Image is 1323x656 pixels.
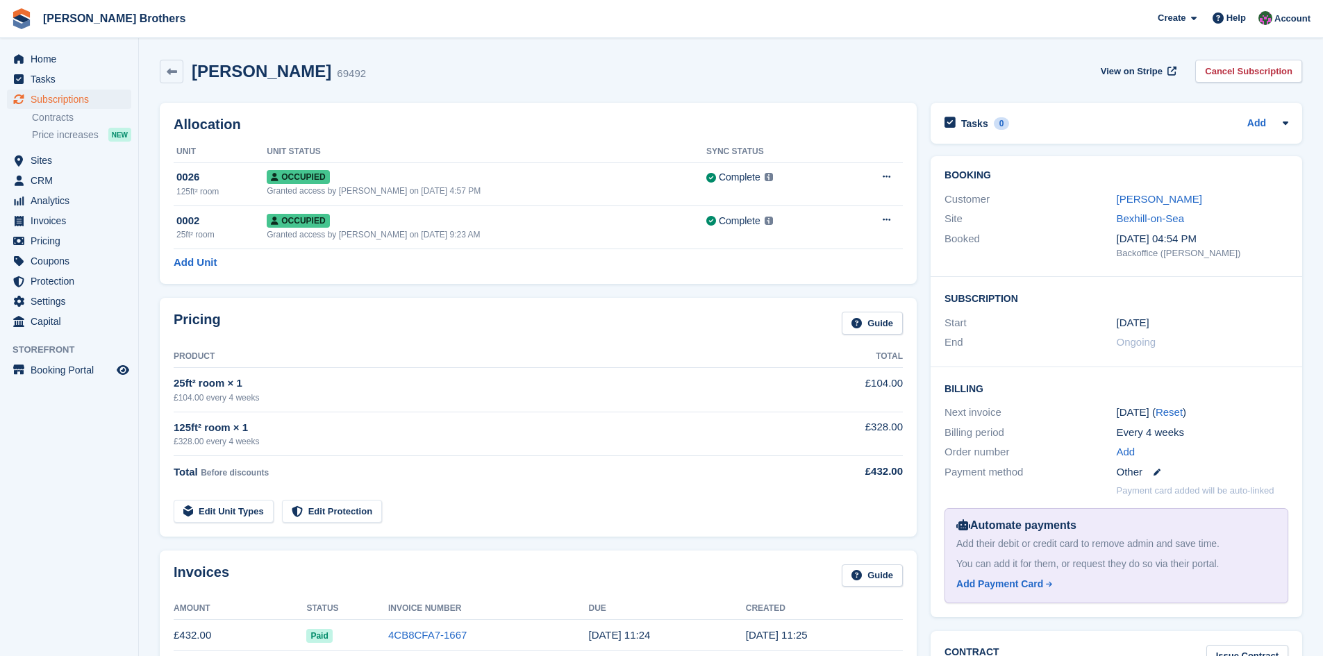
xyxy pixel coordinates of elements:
span: View on Stripe [1101,65,1163,78]
a: menu [7,69,131,89]
span: Protection [31,271,114,291]
a: menu [7,360,131,380]
div: Site [945,211,1116,227]
h2: Billing [945,381,1288,395]
span: Analytics [31,191,114,210]
time: 2025-10-03 10:24:41 UTC [588,629,650,641]
span: Capital [31,312,114,331]
a: menu [7,231,131,251]
div: Granted access by [PERSON_NAME] on [DATE] 9:23 AM [267,228,706,241]
time: 2025-10-02 10:25:03 UTC [746,629,808,641]
div: 125ft² room × 1 [174,420,791,436]
th: Status [306,598,388,620]
div: Automate payments [956,517,1276,534]
div: Complete [719,170,760,185]
span: Before discounts [201,468,269,478]
div: [DATE] 04:54 PM [1117,231,1288,247]
img: Nick Wright [1258,11,1272,25]
td: £104.00 [791,368,903,412]
span: Booking Portal [31,360,114,380]
div: 0026 [176,169,267,185]
span: Total [174,466,198,478]
a: menu [7,49,131,69]
div: Backoffice ([PERSON_NAME]) [1117,246,1288,260]
div: Customer [945,192,1116,208]
h2: Invoices [174,564,229,587]
div: Next invoice [945,405,1116,421]
h2: Allocation [174,117,903,133]
a: Add Payment Card [956,577,1271,591]
h2: Booking [945,170,1288,181]
a: menu [7,191,131,210]
a: menu [7,292,131,311]
div: 0002 [176,213,267,229]
div: You can add it for them, or request they do so via their portal. [956,557,1276,571]
a: Edit Protection [282,500,382,523]
span: Occupied [267,214,329,228]
div: £328.00 every 4 weeks [174,435,791,448]
div: Start [945,315,1116,331]
a: menu [7,171,131,190]
div: 25ft² room [176,228,267,241]
a: [PERSON_NAME] Brothers [38,7,191,30]
span: Paid [306,629,332,643]
div: NEW [108,128,131,142]
a: Guide [842,312,903,335]
span: Create [1158,11,1185,25]
span: Home [31,49,114,69]
a: Contracts [32,111,131,124]
a: menu [7,251,131,271]
div: End [945,335,1116,351]
div: 69492 [337,66,366,82]
span: Ongoing [1117,336,1156,348]
div: Payment method [945,464,1116,480]
span: Coupons [31,251,114,271]
h2: Subscription [945,291,1288,305]
div: 0 [994,117,1010,130]
div: 25ft² room × 1 [174,376,791,392]
img: icon-info-grey-7440780725fd019a000dd9b08b2336e03edf1995a4989e88bcd33f0948082b44.svg [765,217,773,225]
th: Created [746,598,903,620]
a: Price increases NEW [32,127,131,142]
a: [PERSON_NAME] [1117,193,1202,205]
span: Storefront [13,343,138,357]
a: Add [1117,444,1135,460]
div: £432.00 [791,464,903,480]
a: Guide [842,564,903,587]
img: stora-icon-8386f47178a22dfd0bd8f6a31ec36ba5ce8667c1dd55bd0f319d3a0aa187defe.svg [11,8,32,29]
span: CRM [31,171,114,190]
p: Payment card added will be auto-linked [1117,484,1274,498]
a: Edit Unit Types [174,500,274,523]
a: View on Stripe [1095,60,1179,83]
div: £104.00 every 4 weeks [174,392,791,404]
th: Due [588,598,745,620]
div: Booked [945,231,1116,260]
a: menu [7,271,131,291]
div: Add their debit or credit card to remove admin and save time. [956,537,1276,551]
h2: [PERSON_NAME] [192,62,331,81]
span: Occupied [267,170,329,184]
div: Order number [945,444,1116,460]
time: 2025-01-21 01:00:00 UTC [1117,315,1149,331]
th: Unit [174,141,267,163]
div: Complete [719,214,760,228]
a: Add Unit [174,255,217,271]
a: Add [1247,116,1266,132]
a: menu [7,312,131,331]
span: Settings [31,292,114,311]
a: Reset [1156,406,1183,418]
th: Invoice Number [388,598,589,620]
div: Billing period [945,425,1116,441]
td: £432.00 [174,620,306,651]
a: menu [7,151,131,170]
a: Preview store [115,362,131,378]
div: Every 4 weeks [1117,425,1288,441]
a: Cancel Subscription [1195,60,1302,83]
span: Help [1226,11,1246,25]
div: Granted access by [PERSON_NAME] on [DATE] 4:57 PM [267,185,706,197]
span: Price increases [32,128,99,142]
th: Total [791,346,903,368]
a: menu [7,90,131,109]
td: £328.00 [791,412,903,455]
span: Account [1274,12,1310,26]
